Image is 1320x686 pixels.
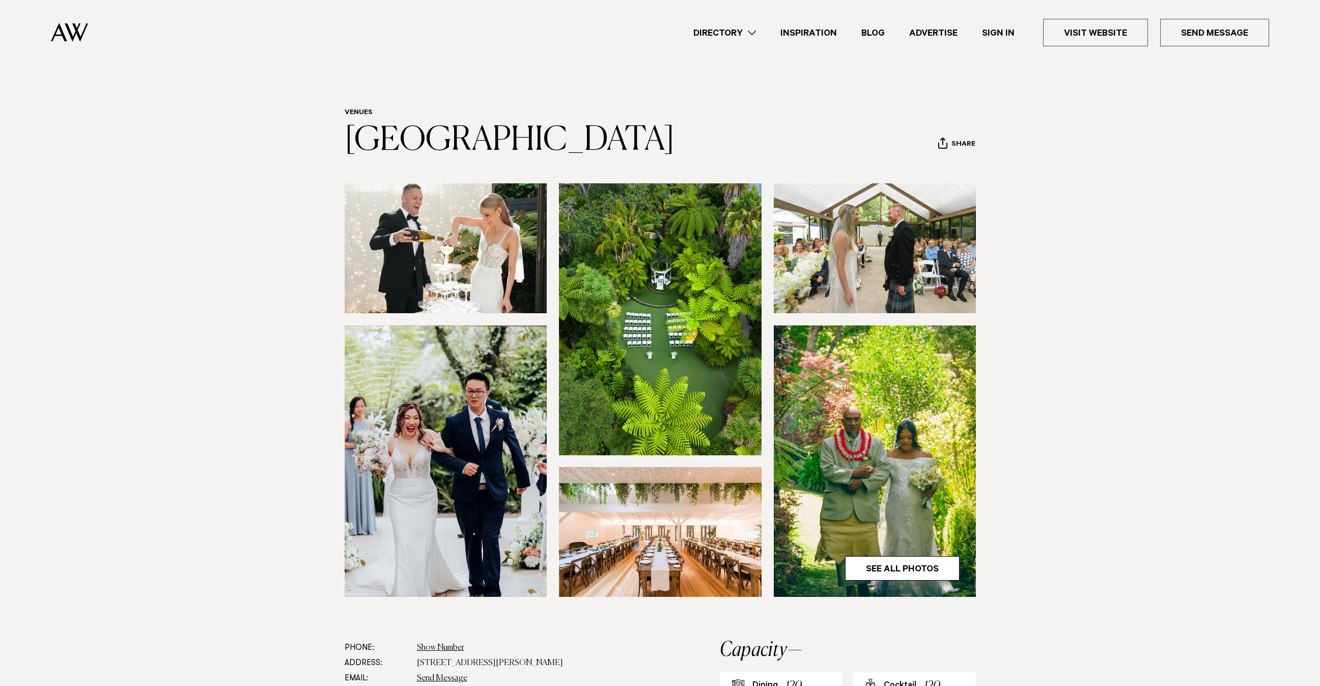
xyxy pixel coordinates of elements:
dt: Email: [345,671,409,686]
img: Auckland Weddings Logo [51,23,88,42]
img: Indoor reception styling Auckland [559,467,762,597]
img: Champagne tower at Tui Hills [345,183,547,313]
a: Advertise [897,26,970,40]
button: Share [938,137,976,152]
a: Inspiration [768,26,849,40]
h2: Capacity [720,640,976,661]
a: Show Number [417,644,464,652]
a: Send Message [1160,19,1269,46]
span: Share [951,140,975,150]
a: Send Message [417,674,467,682]
dt: Address: [345,655,409,671]
dd: [STREET_ADDRESS][PERSON_NAME] [417,655,654,671]
a: [GEOGRAPHIC_DATA] [345,124,675,157]
a: Sign In [970,26,1027,40]
a: Visit Website [1043,19,1148,46]
a: Venues [345,109,373,117]
img: Native bush wedding setting [559,183,762,455]
img: Ceremony at West Auckland venue [774,183,976,313]
a: See All Photos [845,556,960,581]
dt: Phone: [345,640,409,655]
a: Blog [849,26,897,40]
a: Directory [681,26,768,40]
